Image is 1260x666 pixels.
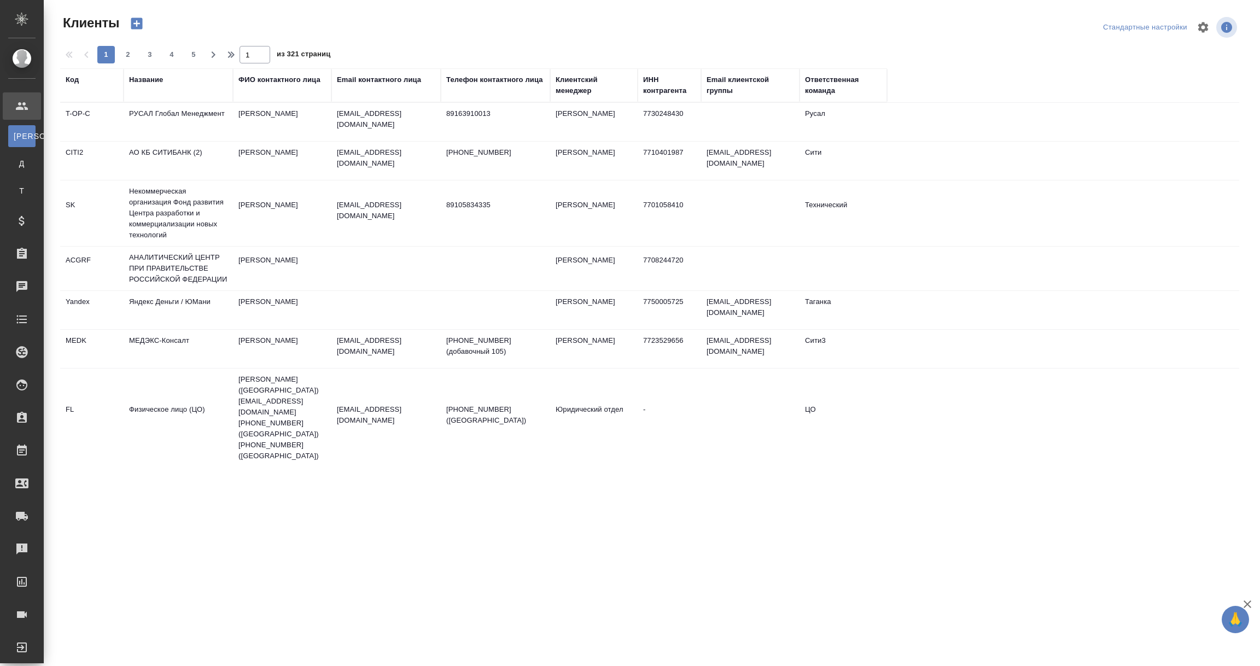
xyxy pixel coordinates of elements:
[8,153,36,174] a: Д
[119,46,137,63] button: 2
[14,185,30,196] span: Т
[1216,17,1239,38] span: Посмотреть информацию
[1226,608,1245,631] span: 🙏
[124,14,150,33] button: Создать
[550,291,638,329] td: [PERSON_NAME]
[185,49,202,60] span: 5
[238,74,320,85] div: ФИО контактного лица
[638,399,701,437] td: -
[124,330,233,368] td: МЕДЭКС-Консалт
[800,194,887,232] td: Технический
[277,48,330,63] span: из 321 страниц
[446,108,545,119] p: 89163910013
[701,291,800,329] td: [EMAIL_ADDRESS][DOMAIN_NAME]
[337,108,435,130] p: [EMAIL_ADDRESS][DOMAIN_NAME]
[638,194,701,232] td: 7701058410
[550,103,638,141] td: [PERSON_NAME]
[163,49,180,60] span: 4
[1100,19,1190,36] div: split button
[556,74,632,96] div: Клиентский менеджер
[550,142,638,180] td: [PERSON_NAME]
[638,291,701,329] td: 7750005725
[124,399,233,437] td: Физическое лицо (ЦО)
[185,46,202,63] button: 5
[337,200,435,221] p: [EMAIL_ADDRESS][DOMAIN_NAME]
[337,335,435,357] p: [EMAIL_ADDRESS][DOMAIN_NAME]
[337,404,435,426] p: [EMAIL_ADDRESS][DOMAIN_NAME]
[124,247,233,290] td: АНАЛИТИЧЕСКИЙ ЦЕНТР ПРИ ПРАВИТЕЛЬСТВЕ РОССИЙСКОЙ ФЕДЕРАЦИИ
[446,200,545,211] p: 89105834335
[233,369,331,467] td: [PERSON_NAME] ([GEOGRAPHIC_DATA]) [EMAIL_ADDRESS][DOMAIN_NAME] [PHONE_NUMBER] ([GEOGRAPHIC_DATA])...
[60,14,119,32] span: Клиенты
[8,180,36,202] a: Т
[141,49,159,60] span: 3
[701,142,800,180] td: [EMAIL_ADDRESS][DOMAIN_NAME]
[707,74,794,96] div: Email клиентской группы
[638,142,701,180] td: 7710401987
[233,291,331,329] td: [PERSON_NAME]
[446,147,545,158] p: [PHONE_NUMBER]
[233,103,331,141] td: [PERSON_NAME]
[1190,14,1216,40] span: Настроить таблицу
[643,74,696,96] div: ИНН контрагента
[800,103,887,141] td: Русал
[60,194,124,232] td: SK
[638,249,701,288] td: 7708244720
[60,249,124,288] td: ACGRF
[124,180,233,246] td: Некоммерческая организация Фонд развития Центра разработки и коммерциализации новых технологий
[14,131,30,142] span: [PERSON_NAME]
[233,194,331,232] td: [PERSON_NAME]
[800,142,887,180] td: Сити
[163,46,180,63] button: 4
[129,74,163,85] div: Название
[446,74,543,85] div: Телефон контактного лица
[60,330,124,368] td: MEDK
[124,142,233,180] td: АО КБ СИТИБАНК (2)
[800,291,887,329] td: Таганка
[446,335,545,357] p: [PHONE_NUMBER] (добавочный 105)
[14,158,30,169] span: Д
[550,330,638,368] td: [PERSON_NAME]
[60,399,124,437] td: FL
[233,330,331,368] td: [PERSON_NAME]
[119,49,137,60] span: 2
[550,249,638,288] td: [PERSON_NAME]
[8,125,36,147] a: [PERSON_NAME]
[1222,606,1249,633] button: 🙏
[124,103,233,141] td: РУСАЛ Глобал Менеджмент
[60,142,124,180] td: CITI2
[446,404,545,426] p: [PHONE_NUMBER] ([GEOGRAPHIC_DATA])
[337,147,435,169] p: [EMAIL_ADDRESS][DOMAIN_NAME]
[60,103,124,141] td: T-OP-C
[233,142,331,180] td: [PERSON_NAME]
[60,291,124,329] td: Yandex
[66,74,79,85] div: Код
[550,194,638,232] td: [PERSON_NAME]
[701,330,800,368] td: [EMAIL_ADDRESS][DOMAIN_NAME]
[805,74,882,96] div: Ответственная команда
[800,399,887,437] td: ЦО
[550,399,638,437] td: Юридический отдел
[337,74,421,85] div: Email контактного лица
[233,249,331,288] td: [PERSON_NAME]
[638,103,701,141] td: 7730248430
[800,330,887,368] td: Сити3
[638,330,701,368] td: 7723529656
[124,291,233,329] td: Яндекс Деньги / ЮМани
[141,46,159,63] button: 3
